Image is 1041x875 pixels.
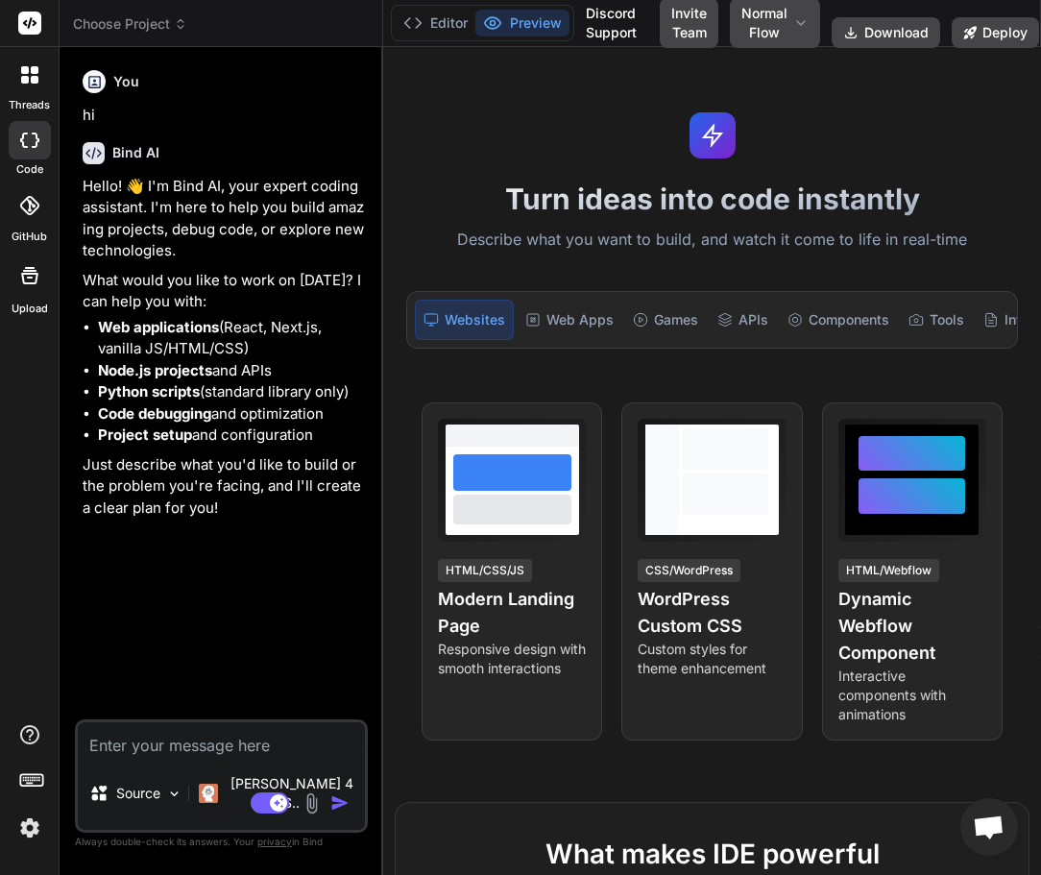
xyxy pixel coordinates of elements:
[638,586,786,640] h4: WordPress Custom CSS
[518,300,621,340] div: Web Apps
[226,774,357,813] p: [PERSON_NAME] 4 S..
[98,360,364,382] li: and APIs
[395,228,1029,253] p: Describe what you want to build, and watch it come to life in real-time
[83,270,364,313] p: What would you like to work on [DATE]? I can help you with:
[98,361,212,379] strong: Node.js projects
[475,10,569,36] button: Preview
[257,836,292,847] span: privacy
[838,586,986,667] h4: Dynamic Webflow Component
[415,300,514,340] div: Websites
[98,318,219,336] strong: Web applications
[438,640,586,678] p: Responsive design with smooth interactions
[98,382,200,401] strong: Python scripts
[98,381,364,403] li: (standard library only)
[901,300,972,340] div: Tools
[838,559,939,582] div: HTML/Webflow
[73,14,187,34] span: Choose Project
[780,300,897,340] div: Components
[395,182,1029,216] h1: Turn ideas into code instantly
[83,105,364,127] p: hi
[199,784,218,803] img: Claude 4 Sonnet
[952,17,1039,48] button: Deploy
[75,833,368,851] p: Always double-check its answers. Your in Bind
[13,812,46,844] img: settings
[625,300,706,340] div: Games
[426,834,998,874] h2: What makes IDE powerful
[166,786,182,802] img: Pick Models
[83,454,364,520] p: Just describe what you'd like to build or the problem you're facing, and I'll create a clear plan...
[98,425,192,444] strong: Project setup
[438,559,532,582] div: HTML/CSS/JS
[98,317,364,360] li: (React, Next.js, vanilla JS/HTML/CSS)
[741,4,787,42] span: Normal Flow
[12,301,48,317] label: Upload
[638,559,740,582] div: CSS/WordPress
[330,793,350,813] img: icon
[116,784,160,803] p: Source
[301,792,323,814] img: attachment
[83,176,364,262] p: Hello! 👋 I'm Bind AI, your expert coding assistant. I'm here to help you build amazing projects, ...
[16,161,43,178] label: code
[98,425,364,447] li: and configuration
[12,229,47,245] label: GitHub
[832,17,940,48] button: Download
[112,143,159,162] h6: Bind AI
[9,97,50,113] label: threads
[960,798,1018,856] div: Open chat
[98,404,211,423] strong: Code debugging
[396,10,475,36] button: Editor
[838,667,986,724] p: Interactive components with animations
[98,403,364,425] li: and optimization
[438,586,586,640] h4: Modern Landing Page
[710,300,776,340] div: APIs
[638,640,786,678] p: Custom styles for theme enhancement
[113,72,139,91] h6: You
